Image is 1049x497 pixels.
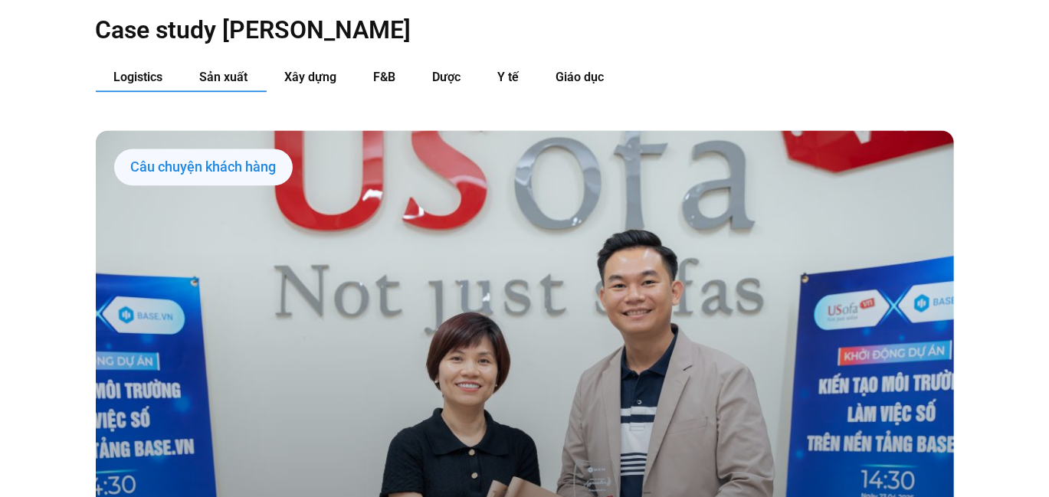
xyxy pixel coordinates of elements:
span: Logistics [114,70,163,84]
span: F&B [374,70,396,84]
div: Câu chuyện khách hàng [114,149,293,185]
span: Sản xuất [200,70,248,84]
span: Xây dựng [285,70,337,84]
h2: Case study [PERSON_NAME] [96,15,954,45]
span: Giáo dục [556,70,605,84]
span: Y tế [498,70,520,84]
span: Dược [433,70,461,84]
